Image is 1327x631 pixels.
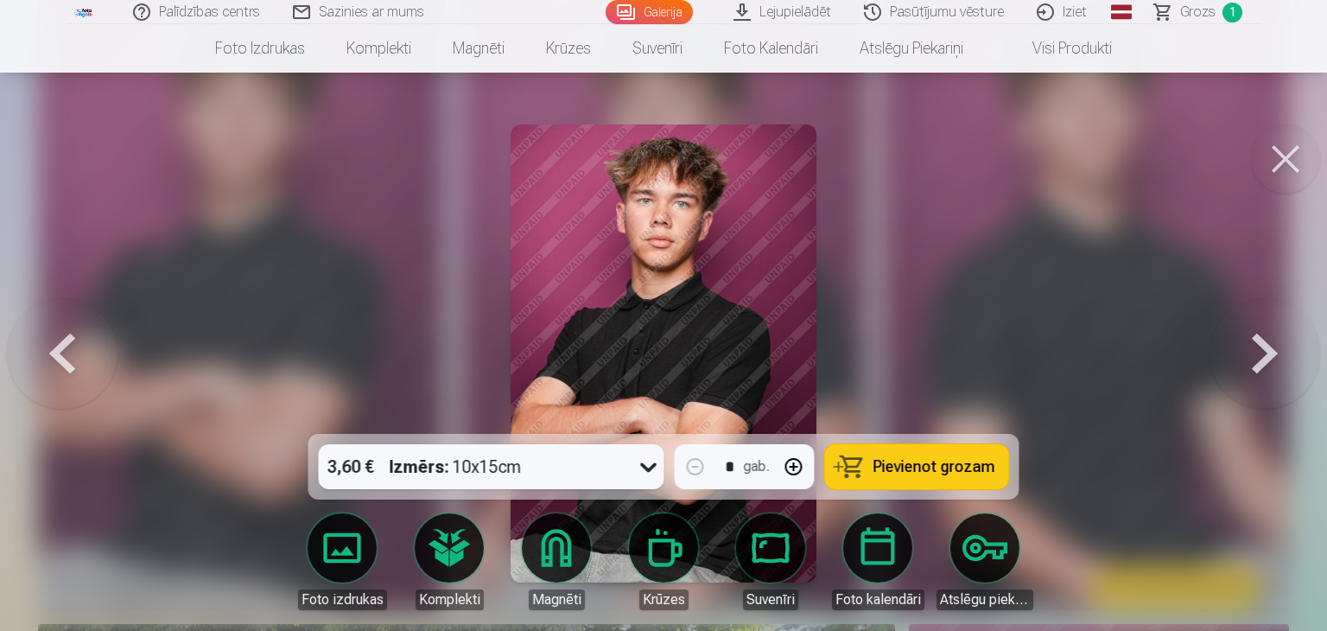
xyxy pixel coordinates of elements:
a: Atslēgu piekariņi [839,24,984,73]
a: Suvenīri [612,24,703,73]
div: Foto kalendāri [832,590,924,610]
a: Magnēti [432,24,525,73]
div: Krūzes [639,590,689,610]
div: Foto izdrukas [298,590,387,610]
div: Atslēgu piekariņi [937,590,1033,610]
span: 1 [1222,3,1242,22]
div: 3,60 € [319,444,383,489]
div: Komplekti [416,590,484,610]
a: Krūzes [615,513,712,610]
div: Suvenīri [743,590,798,610]
a: Foto izdrukas [294,513,390,610]
button: Pievienot grozam [825,444,1009,489]
a: Foto izdrukas [194,24,326,73]
span: Grozs [1180,2,1216,22]
a: Krūzes [525,24,612,73]
a: Foto kalendāri [703,24,839,73]
a: Atslēgu piekariņi [937,513,1033,610]
div: Magnēti [529,590,585,610]
a: Suvenīri [722,513,819,610]
a: Visi produkti [984,24,1133,73]
a: Foto kalendāri [829,513,926,610]
strong: Izmērs : [390,455,449,479]
div: 10x15cm [390,444,522,489]
a: Komplekti [401,513,498,610]
img: /fa1 [74,7,93,17]
span: Pievienot grozam [873,459,995,475]
div: gab. [744,456,770,477]
a: Magnēti [508,513,605,610]
a: Komplekti [326,24,432,73]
